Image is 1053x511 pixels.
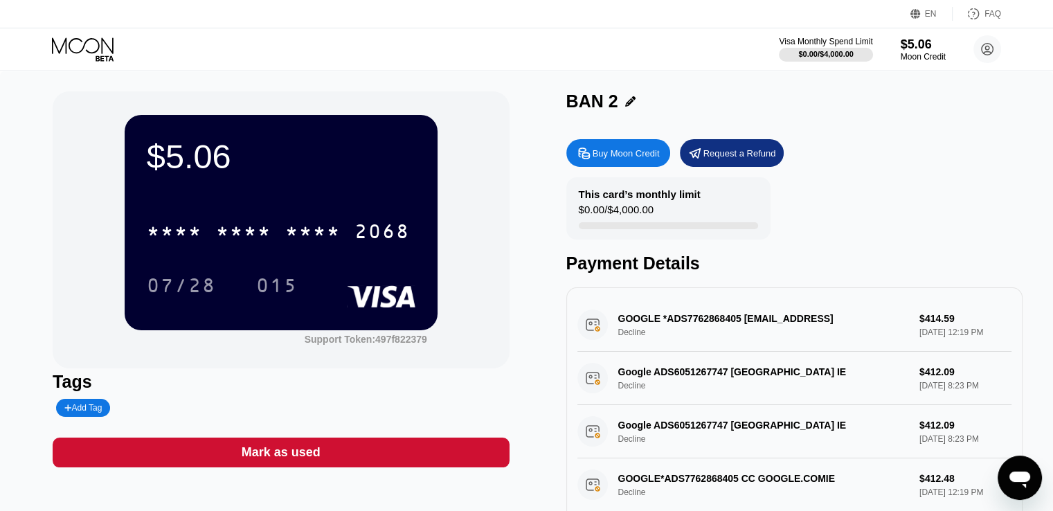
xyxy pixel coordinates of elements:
div: EN [925,9,937,19]
div: FAQ [984,9,1001,19]
div: 2068 [354,222,410,244]
div: Add Tag [64,403,102,413]
div: Mark as used [53,438,509,467]
div: $5.06Moon Credit [901,37,946,62]
div: FAQ [953,7,1001,21]
div: Tags [53,372,509,392]
div: Support Token:497f822379 [305,334,427,345]
div: Visa Monthly Spend Limit$0.00/$4,000.00 [779,37,872,62]
div: 07/28 [136,268,226,303]
div: Buy Moon Credit [593,147,660,159]
div: Request a Refund [680,139,784,167]
div: Add Tag [56,399,110,417]
div: Mark as used [242,445,321,460]
div: This card’s monthly limit [579,188,701,200]
div: EN [910,7,953,21]
div: 015 [246,268,308,303]
div: $0.00 / $4,000.00 [579,204,654,222]
div: Moon Credit [901,52,946,62]
div: Visa Monthly Spend Limit [779,37,872,46]
div: Request a Refund [703,147,776,159]
div: $5.06 [147,137,415,176]
div: 015 [256,276,298,298]
div: Payment Details [566,253,1023,274]
div: BAN 2 [566,91,618,111]
iframe: Viestintäikkunan käynnistyspainike [998,456,1042,500]
div: 07/28 [147,276,216,298]
div: Support Token: 497f822379 [305,334,427,345]
div: $0.00 / $4,000.00 [798,50,854,58]
div: $5.06 [901,37,946,52]
div: Buy Moon Credit [566,139,670,167]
